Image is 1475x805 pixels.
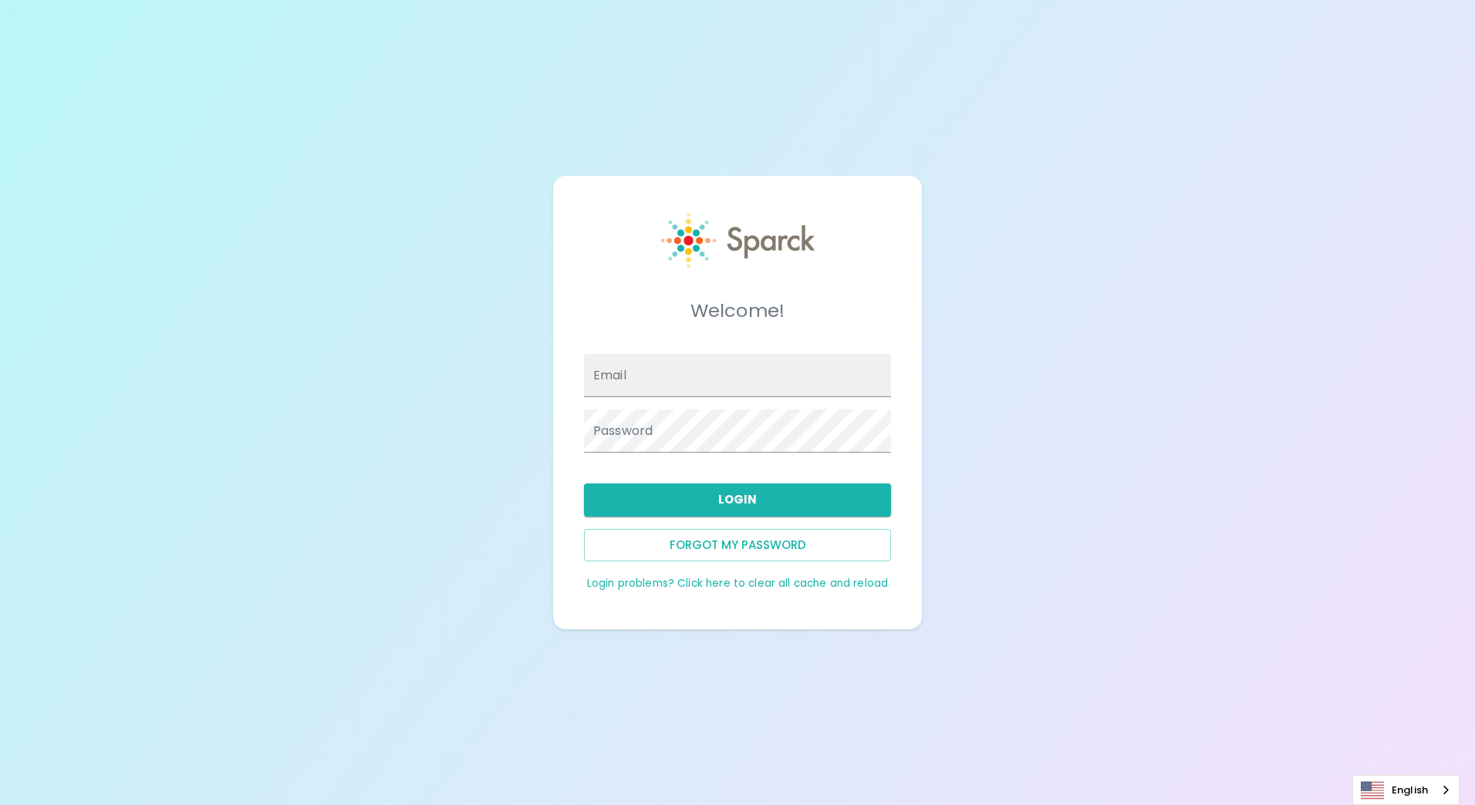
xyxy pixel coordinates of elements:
[587,576,888,591] a: Login problems? Click here to clear all cache and reload
[584,529,891,561] button: Forgot my password
[661,213,815,268] img: Sparck logo
[1352,775,1460,805] aside: Language selected: English
[584,298,891,323] h5: Welcome!
[584,483,891,516] button: Login
[1352,775,1460,805] div: Language
[1353,776,1459,804] a: English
